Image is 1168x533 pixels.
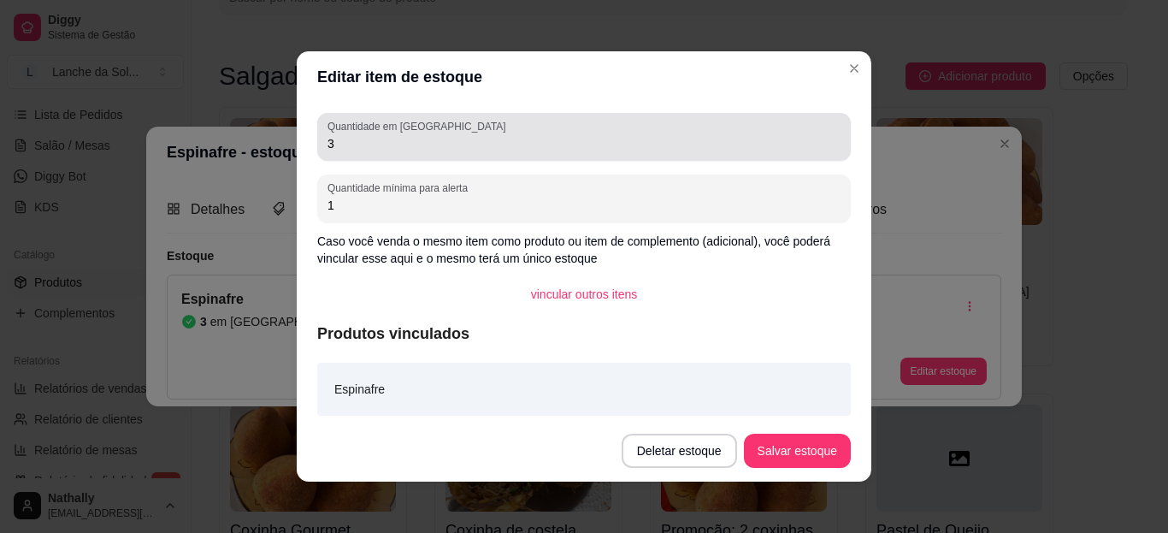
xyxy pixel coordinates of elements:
[744,434,851,468] button: Salvar estoque
[297,51,871,103] header: Editar item de estoque
[841,55,868,82] button: Close
[327,197,841,214] input: Quantidade mínima para alerta
[327,181,474,195] label: Quantidade mínima para alerta
[317,233,851,267] p: Caso você venda o mesmo item como produto ou item de complemento (adicional), você poderá vincula...
[517,277,652,311] button: vincular outros itens
[327,119,511,133] label: Quantidade em [GEOGRAPHIC_DATA]
[334,380,385,399] article: Espinafre
[317,322,851,346] article: Produtos vinculados
[622,434,737,468] button: Deletar estoque
[327,135,841,152] input: Quantidade em estoque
